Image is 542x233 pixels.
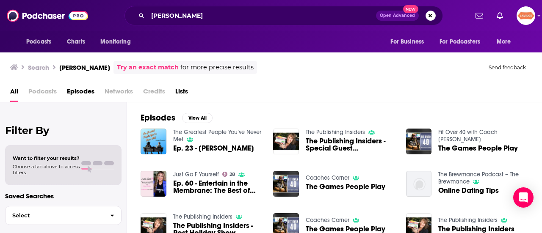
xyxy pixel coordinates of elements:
img: Ep. 23 - Laura Holka [141,129,166,154]
p: Saved Searches [5,192,122,200]
span: For Business [390,36,424,48]
div: Open Intercom Messenger [513,187,534,208]
a: The Games People Play [306,183,385,190]
button: open menu [94,34,141,50]
span: for more precise results [180,63,254,72]
button: Select [5,206,122,225]
span: Networks [105,85,133,102]
span: For Podcasters [440,36,480,48]
img: The Games People Play [406,129,432,154]
a: Show notifications dropdown [472,8,487,23]
span: Monitoring [100,36,130,48]
img: Online Dating Tips [406,171,432,197]
h2: Filter By [5,124,122,137]
a: Coaches Corner [306,217,349,224]
span: More [497,36,511,48]
a: EpisodesView All [141,112,213,123]
button: View All [182,113,213,123]
button: Send feedback [486,64,528,71]
a: The Publishing Insiders [438,217,498,224]
img: Ep. 60 - Entertain in the Membrane: The Best of JGFY [141,171,166,197]
a: Just Go F Yourself [173,171,219,178]
span: Charts [67,36,85,48]
a: Ep. 60 - Entertain in the Membrane: The Best of JGFY [173,180,263,194]
button: open menu [384,34,434,50]
span: Open Advanced [380,14,415,18]
button: Open AdvancedNew [376,11,419,21]
a: Coaches Corner [306,174,349,181]
span: Ep. 23 - [PERSON_NAME] [173,145,254,152]
div: Search podcasts, credits, & more... [124,6,443,25]
a: Online Dating Tips [438,187,499,194]
span: Logged in as brookesanches [517,6,535,25]
h3: [PERSON_NAME] [59,63,110,71]
a: The Games People Play [438,145,518,152]
span: Podcasts [26,36,51,48]
button: open menu [434,34,492,50]
a: Fit Over 40 with Coach Clarence [438,129,498,143]
a: All [10,85,18,102]
h3: Search [28,63,49,71]
span: Select [6,213,103,218]
span: Credits [143,85,165,102]
a: Episodes [67,85,94,102]
input: Search podcasts, credits, & more... [148,9,376,22]
a: The Publishing Insiders - Special Guest Laura Holka [306,137,396,152]
a: The Publishing Insiders [173,213,232,220]
a: 28 [222,172,235,177]
span: The Publishing Insiders - Special Guest [PERSON_NAME] [306,137,396,152]
a: Try an exact match [117,63,179,72]
button: open menu [20,34,62,50]
img: Podchaser - Follow, Share and Rate Podcasts [7,8,88,24]
a: Charts [61,34,90,50]
span: Choose a tab above to access filters. [13,164,80,175]
img: The Publishing Insiders - Special Guest Laura Holka [273,129,299,154]
a: The Greatest People You’ve Never Met [173,129,261,143]
span: New [403,5,418,13]
button: open menu [491,34,522,50]
button: Show profile menu [517,6,535,25]
h2: Episodes [141,112,175,123]
a: The Publishing Insiders [306,129,365,136]
a: Ep. 23 - Laura Holka [173,145,254,152]
img: The Games People Play [273,171,299,197]
a: The Games People Play [306,225,385,233]
a: The Brewmance Podcast – The Brewmance [438,171,519,185]
span: Podcasts [28,85,57,102]
img: User Profile [517,6,535,25]
a: The Publishing Insiders [438,225,514,233]
a: Show notifications dropdown [493,8,506,23]
span: 28 [230,173,235,176]
a: Lists [175,85,188,102]
span: Want to filter your results? [13,155,80,161]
